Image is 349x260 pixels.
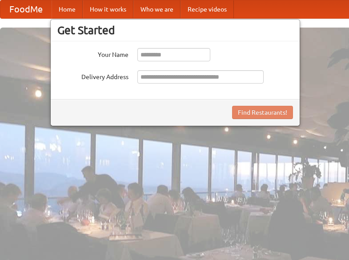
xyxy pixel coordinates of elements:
[133,0,181,18] a: Who we are
[57,24,293,37] h3: Get Started
[57,70,128,81] label: Delivery Address
[57,48,128,59] label: Your Name
[52,0,83,18] a: Home
[0,0,52,18] a: FoodMe
[83,0,133,18] a: How it works
[232,106,293,119] button: Find Restaurants!
[181,0,234,18] a: Recipe videos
